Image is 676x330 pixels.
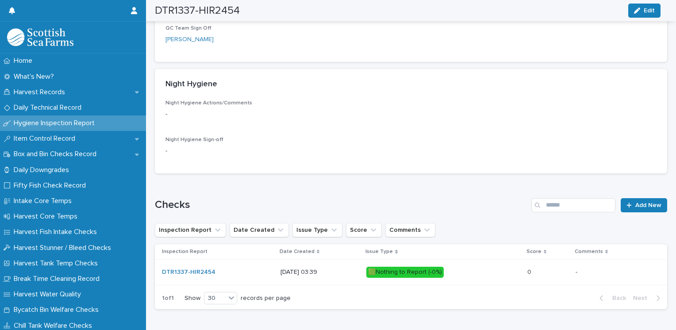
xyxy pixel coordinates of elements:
[635,202,661,208] span: Add New
[162,247,207,257] p: Inspection Report
[10,306,106,314] p: Bycatch Bin Welfare Checks
[165,80,217,89] h2: Night Hygiene
[165,100,252,106] span: Night Hygiene Actions/Comments
[7,28,73,46] img: mMrefqRFQpe26GRNOUkG
[526,247,542,257] p: Score
[241,295,291,302] p: records per page
[633,295,653,301] span: Next
[230,223,289,237] button: Date Created
[162,269,215,276] a: DTR1337-HIR2454
[10,290,88,299] p: Harvest Water Quality
[165,146,322,156] p: -
[10,166,76,174] p: Daily Downgrades
[575,247,603,257] p: Comments
[155,260,667,285] tr: DTR1337-HIR2454 [DATE] 03:39🟩Nothing to Report (-0%)00 --
[630,294,667,302] button: Next
[184,295,200,302] p: Show
[10,228,104,236] p: Harvest Fish Intake Checks
[10,134,82,143] p: Item Control Record
[10,150,104,158] p: Box and Bin Checks Record
[628,4,661,18] button: Edit
[280,269,360,276] p: [DATE] 03:39
[644,8,655,14] span: Edit
[10,212,84,221] p: Harvest Core Temps
[10,197,79,205] p: Intake Core Temps
[155,288,181,309] p: 1 of 1
[165,26,211,31] span: QC Team Sign Off
[10,73,61,81] p: What's New?
[165,137,223,142] span: Night Hygiene Sign-off
[10,259,105,268] p: Harvest Tank Temp Checks
[204,294,226,303] div: 30
[385,223,435,237] button: Comments
[10,275,107,283] p: Break Time Cleaning Record
[10,181,93,190] p: Fifty Fish Check Record
[155,4,240,17] h2: DTR1337-HIR2454
[531,198,615,212] input: Search
[10,119,102,127] p: Hygiene Inspection Report
[10,244,118,252] p: Harvest Stunner / Bleed Checks
[292,223,342,237] button: Issue Type
[165,35,214,44] a: [PERSON_NAME]
[621,198,667,212] a: Add New
[10,104,88,112] p: Daily Technical Record
[592,294,630,302] button: Back
[155,199,528,211] h1: Checks
[346,223,382,237] button: Score
[366,267,444,278] div: 🟩Nothing to Report (-0%)
[10,322,99,330] p: Chill Tank Welfare Checks
[10,57,39,65] p: Home
[10,88,72,96] p: Harvest Records
[527,267,533,276] p: 0
[576,267,579,276] p: -
[165,110,657,119] p: -
[607,295,626,301] span: Back
[280,247,315,257] p: Date Created
[155,223,226,237] button: Inspection Report
[365,247,393,257] p: Issue Type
